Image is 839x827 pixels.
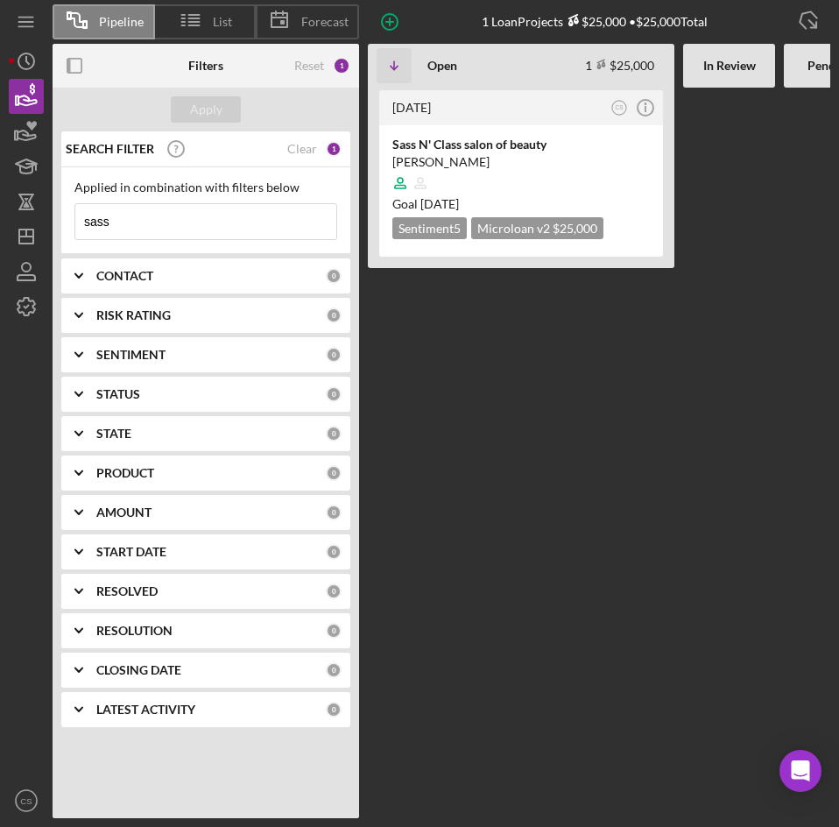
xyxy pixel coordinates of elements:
div: 0 [326,702,342,717]
span: List [213,15,232,29]
time: 2025-08-26 17:34 [392,100,431,115]
text: CS [20,796,32,806]
div: 0 [326,386,342,402]
div: 1 [333,57,350,74]
b: CLOSING DATE [96,663,181,677]
b: RESOLUTION [96,624,173,638]
b: STATUS [96,387,140,401]
div: 0 [326,662,342,678]
a: [DATE]CSSass N' Class salon of beauty[PERSON_NAME]Goal [DATE]Sentiment5Microloan v2 $25,000 [377,88,666,259]
b: Filters [188,59,223,73]
div: 0 [326,505,342,520]
div: Sass N' Class salon of beauty [392,136,650,153]
div: 0 [326,544,342,560]
div: Sentiment 5 [392,217,467,239]
div: 0 [326,465,342,481]
div: Reset [294,59,324,73]
div: 0 [326,623,342,639]
b: SEARCH FILTER [66,142,154,156]
span: $25,000 [553,221,597,236]
div: [PERSON_NAME] [392,153,650,171]
time: 10/05/2025 [420,196,459,211]
div: 0 [326,583,342,599]
div: 1 Loan Projects • $25,000 Total [482,14,708,29]
div: 0 [326,268,342,284]
div: Clear [287,142,317,156]
div: $25,000 [563,14,626,29]
div: Applied in combination with filters below [74,180,337,194]
span: Pipeline [99,15,144,29]
b: LATEST ACTIVITY [96,703,195,717]
div: 1 $25,000 [585,58,654,73]
b: CONTACT [96,269,153,283]
button: Apply [171,96,241,123]
div: 1 [326,141,342,157]
b: SENTIMENT [96,348,166,362]
div: 0 [326,426,342,442]
span: Forecast [301,15,349,29]
b: PRODUCT [96,466,154,480]
div: Microloan v2 [471,217,603,239]
b: RISK RATING [96,308,171,322]
b: Open [427,59,457,73]
text: CS [616,104,624,110]
div: Apply [190,96,222,123]
div: 0 [326,347,342,363]
b: In Review [703,59,756,73]
button: CS [9,783,44,818]
div: Open Intercom Messenger [779,750,821,792]
b: STATE [96,427,131,441]
div: 0 [326,307,342,323]
span: Goal [392,196,459,211]
b: START DATE [96,545,166,559]
button: CS [608,96,631,120]
b: RESOLVED [96,584,158,598]
b: AMOUNT [96,505,152,520]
